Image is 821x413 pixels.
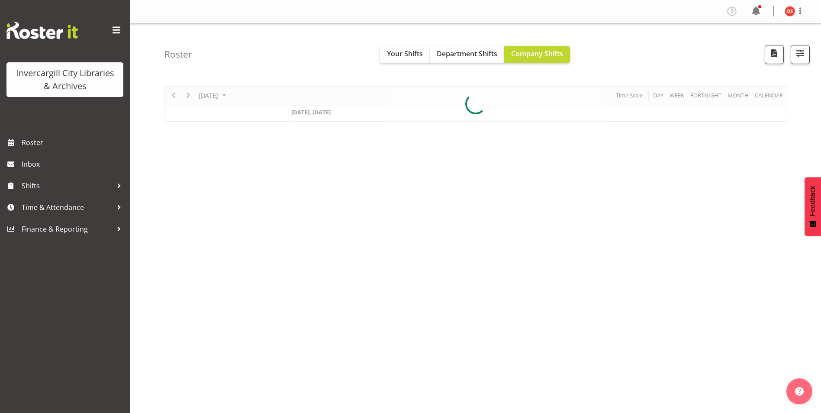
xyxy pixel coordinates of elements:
img: help-xxl-2.png [795,387,804,396]
button: Company Shifts [504,46,570,63]
button: Your Shifts [380,46,430,63]
span: Inbox [22,158,126,171]
span: Feedback [809,186,817,216]
span: Your Shifts [387,49,423,58]
span: Time & Attendance [22,201,113,214]
span: Shifts [22,179,113,192]
h4: Roster [164,49,192,59]
button: Download a PDF of the roster for the current day [765,45,784,64]
button: Department Shifts [430,46,504,63]
button: Filter Shifts [791,45,810,64]
img: olivia-stanley11956.jpg [785,6,795,16]
span: Roster [22,136,126,149]
span: Department Shifts [437,49,497,58]
button: Feedback - Show survey [805,177,821,236]
span: Finance & Reporting [22,223,113,236]
span: Company Shifts [511,49,563,58]
img: Rosterit website logo [6,22,78,39]
div: Invercargill City Libraries & Archives [15,67,115,93]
